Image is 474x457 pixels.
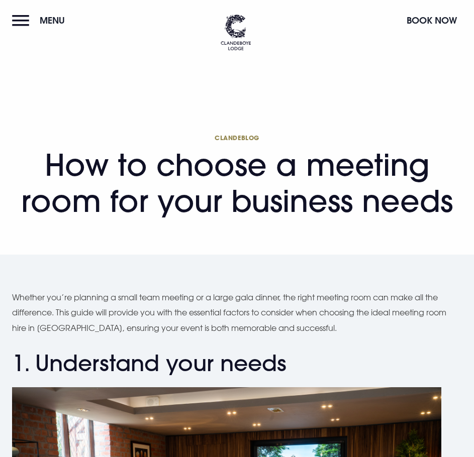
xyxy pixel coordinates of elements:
p: Whether you’re planning a small team meeting or a large gala dinner, the right meeting room can m... [12,290,462,335]
button: Menu [12,10,70,31]
button: Book Now [402,10,462,31]
span: Menu [40,15,65,26]
h1: How to choose a meeting room for your business needs [12,134,462,219]
span: Clandeblog [12,134,462,142]
img: Clandeboye Lodge [221,15,251,50]
h2: 1. Understand your needs [12,350,462,377]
